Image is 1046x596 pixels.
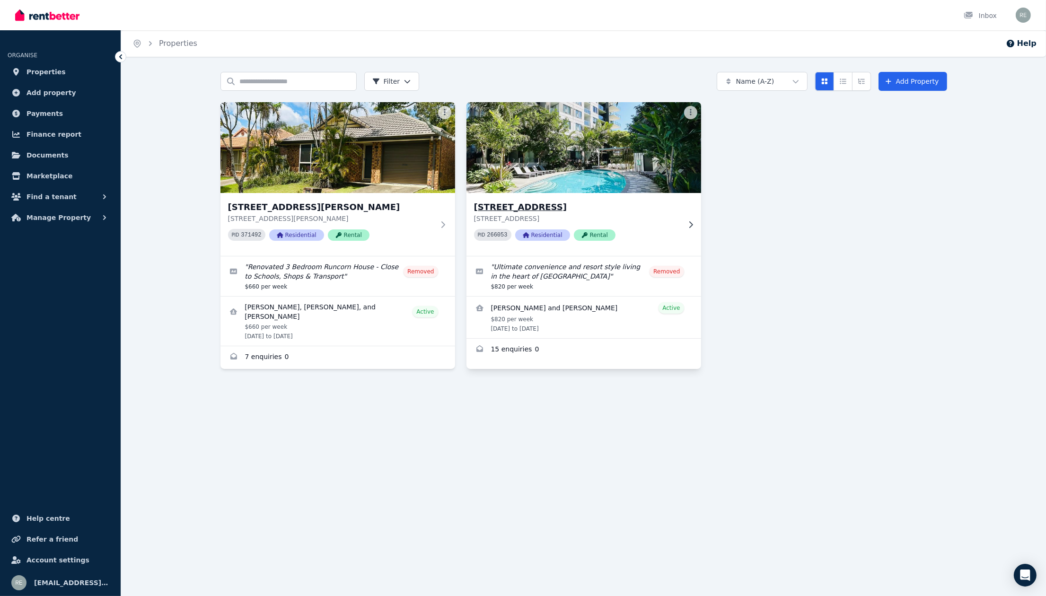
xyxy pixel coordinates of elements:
[466,256,701,296] a: Edit listing: Ultimate convenience and resort style living in the heart of South Brisbane
[11,575,26,590] img: rentals@jonseabrook.com
[220,346,455,369] a: Enquiries for 21 Maynard Pl, Runcorn
[717,72,808,91] button: Name (A-Z)
[220,102,455,256] a: 21 Maynard Pl, Runcorn[STREET_ADDRESS][PERSON_NAME][STREET_ADDRESS][PERSON_NAME]PID 371492Residen...
[1016,8,1031,23] img: rentals@jonseabrook.com
[364,72,420,91] button: Filter
[466,102,701,256] a: 10303/16 Edmondstone Street, South Brisbane[STREET_ADDRESS][STREET_ADDRESS]PID 266053ResidentialR...
[474,201,680,214] h3: [STREET_ADDRESS]
[515,229,570,241] span: Residential
[26,149,69,161] span: Documents
[228,214,434,223] p: [STREET_ADDRESS][PERSON_NAME]
[26,129,81,140] span: Finance report
[736,77,774,86] span: Name (A-Z)
[26,554,89,566] span: Account settings
[15,8,79,22] img: RentBetter
[8,208,113,227] button: Manage Property
[478,232,485,237] small: PID
[26,66,66,78] span: Properties
[815,72,834,91] button: Card view
[228,201,434,214] h3: [STREET_ADDRESS][PERSON_NAME]
[460,100,707,195] img: 10303/16 Edmondstone Street, South Brisbane
[220,297,455,346] a: View details for Kayla Seabrook, Jasper Pagram, and Tara Ashfield
[26,534,78,545] span: Refer a friend
[684,106,697,119] button: More options
[26,191,77,202] span: Find a tenant
[8,83,113,102] a: Add property
[8,530,113,549] a: Refer a friend
[8,52,37,59] span: ORGANISE
[834,72,853,91] button: Compact list view
[220,256,455,296] a: Edit listing: Renovated 3 Bedroom Runcorn House - Close to Schools, Shops & Transport
[8,104,113,123] a: Payments
[466,339,701,361] a: Enquiries for 10303/16 Edmondstone Street, South Brisbane
[269,229,324,241] span: Residential
[8,62,113,81] a: Properties
[815,72,871,91] div: View options
[372,77,400,86] span: Filter
[26,108,63,119] span: Payments
[474,214,680,223] p: [STREET_ADDRESS]
[220,102,455,193] img: 21 Maynard Pl, Runcorn
[241,232,261,238] code: 371492
[26,87,76,98] span: Add property
[438,106,451,119] button: More options
[159,39,197,48] a: Properties
[121,30,209,57] nav: Breadcrumb
[8,551,113,570] a: Account settings
[8,146,113,165] a: Documents
[26,212,91,223] span: Manage Property
[8,187,113,206] button: Find a tenant
[232,232,239,237] small: PID
[8,509,113,528] a: Help centre
[8,125,113,144] a: Finance report
[26,170,72,182] span: Marketplace
[879,72,947,91] a: Add Property
[1014,564,1037,587] div: Open Intercom Messenger
[964,11,997,20] div: Inbox
[34,577,109,588] span: [EMAIL_ADDRESS][DOMAIN_NAME]
[574,229,615,241] span: Rental
[8,167,113,185] a: Marketplace
[328,229,369,241] span: Rental
[1006,38,1037,49] button: Help
[466,297,701,338] a: View details for Stephen Weller and Kerry Blair
[26,513,70,524] span: Help centre
[852,72,871,91] button: Expanded list view
[487,232,507,238] code: 266053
